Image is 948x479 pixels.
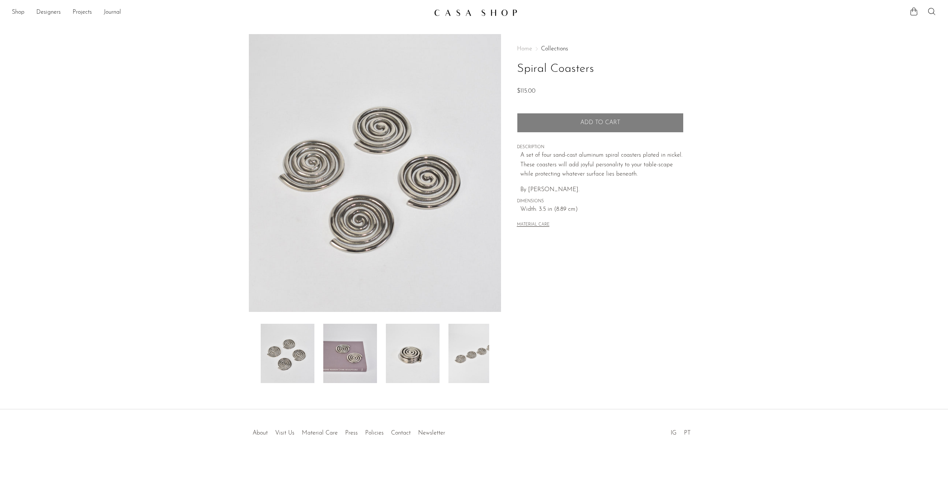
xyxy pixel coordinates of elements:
[517,198,684,205] span: DIMENSIONS
[520,205,684,214] span: Width: 3.5 in (8.89 cm)
[12,6,428,19] nav: Desktop navigation
[12,6,428,19] ul: NEW HEADER MENU
[104,8,121,17] a: Journal
[386,324,440,383] img: Spiral Coasters
[12,8,24,17] a: Shop
[517,88,535,94] span: $115.00
[671,430,677,436] a: IG
[448,324,502,383] img: Spiral Coasters
[36,8,61,17] a: Designers
[517,60,684,79] h1: Spiral Coasters
[517,222,550,228] button: MATERIAL CARE
[580,119,620,126] span: Add to cart
[302,430,338,436] a: Material Care
[520,152,682,177] span: A set of four sand-cast aluminum spiral coasters plated in nickel. These coasters will add joyful...
[517,113,684,132] button: Add to cart
[73,8,92,17] a: Projects
[253,430,268,436] a: About
[345,430,358,436] a: Press
[323,324,377,383] img: Spiral Coasters
[517,46,532,52] span: Home
[520,187,580,193] span: By [PERSON_NAME].
[517,46,684,52] nav: Breadcrumbs
[517,144,684,151] span: DESCRIPTION
[249,34,501,312] img: Spiral Coasters
[261,324,314,383] img: Spiral Coasters
[541,46,568,52] a: Collections
[391,430,411,436] a: Contact
[684,430,691,436] a: PT
[667,424,694,438] ul: Social Medias
[249,424,449,438] ul: Quick links
[275,430,294,436] a: Visit Us
[365,430,384,436] a: Policies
